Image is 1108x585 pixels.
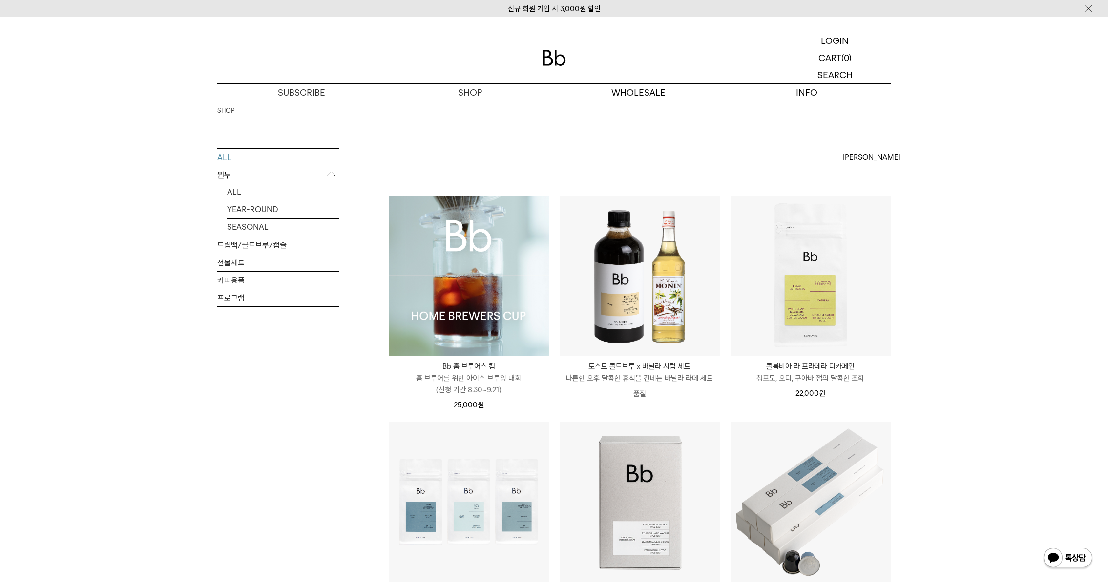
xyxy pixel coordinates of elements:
[731,422,891,582] img: 캡슐 커피 50개입(3종 택1)
[389,422,549,582] img: 블렌드 커피 3종 (각 200g x3)
[389,361,549,372] p: Bb 홈 브루어스 컵
[560,372,720,384] p: 나른한 오후 달콤한 휴식을 건네는 바닐라 라떼 세트
[560,422,720,582] img: 드립백 디스커버리 세트
[731,372,891,384] p: 청포도, 오디, 구아바 잼의 달콤한 조화
[841,49,852,66] p: (0)
[217,84,386,101] a: SUBSCRIBE
[779,32,891,49] a: LOGIN
[217,149,339,166] a: ALL
[779,49,891,66] a: CART (0)
[389,361,549,396] a: Bb 홈 브루어스 컵 홈 브루어를 위한 아이스 브루잉 대회(신청 기간 8.30~9.21)
[389,372,549,396] p: 홈 브루어를 위한 아이스 브루잉 대회 (신청 기간 8.30~9.21)
[560,361,720,384] a: 토스트 콜드브루 x 바닐라 시럽 세트 나른한 오후 달콤한 휴식을 건네는 바닐라 라떼 세트
[560,384,720,403] p: 품절
[217,106,234,116] a: SHOP
[217,237,339,254] a: 드립백/콜드브루/캡슐
[227,219,339,236] a: SEASONAL
[560,361,720,372] p: 토스트 콜드브루 x 바닐라 시럽 세트
[731,361,891,372] p: 콜롬비아 라 프라데라 디카페인
[217,272,339,289] a: 커피용품
[731,361,891,384] a: 콜롬비아 라 프라데라 디카페인 청포도, 오디, 구아바 잼의 달콤한 조화
[389,196,549,356] img: Bb 홈 브루어스 컵
[818,49,841,66] p: CART
[386,84,554,101] a: SHOP
[508,4,601,13] a: 신규 회원 가입 시 3,000원 할인
[560,196,720,356] img: 토스트 콜드브루 x 바닐라 시럽 세트
[731,196,891,356] img: 콜롬비아 라 프라데라 디카페인
[554,84,723,101] p: WHOLESALE
[227,201,339,218] a: YEAR-ROUND
[217,254,339,271] a: 선물세트
[478,401,484,409] span: 원
[821,32,849,49] p: LOGIN
[454,401,484,409] span: 25,000
[543,50,566,66] img: 로고
[817,66,853,83] p: SEARCH
[819,389,825,398] span: 원
[217,289,339,306] a: 프로그램
[217,166,339,184] p: 원두
[842,151,901,163] span: [PERSON_NAME]
[227,183,339,201] a: ALL
[795,389,825,398] span: 22,000
[723,84,891,101] p: INFO
[1043,547,1093,570] img: 카카오톡 채널 1:1 채팅 버튼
